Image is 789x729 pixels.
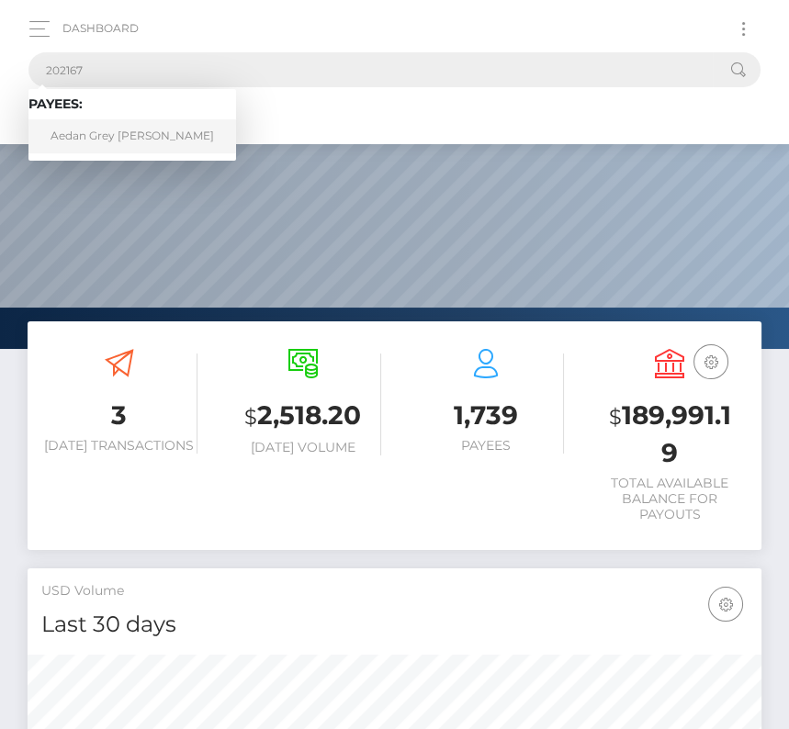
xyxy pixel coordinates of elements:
h4: Last 30 days [41,609,748,641]
h3: 2,518.20 [225,398,381,435]
a: Dashboard [62,9,139,48]
h3: 189,991.19 [592,398,748,471]
h3: 1,739 [409,398,565,433]
h6: Payees [409,438,565,454]
a: Aedan Grey [PERSON_NAME] [28,119,236,153]
h6: [DATE] Volume [225,440,381,455]
input: Search... [28,52,713,87]
small: $ [609,404,622,430]
h6: Total Available Balance for Payouts [592,476,748,522]
small: $ [244,404,257,430]
h6: Payees: [28,96,236,112]
h3: 3 [41,398,197,433]
h5: USD Volume [41,582,748,600]
h6: [DATE] Transactions [41,438,197,454]
button: Toggle navigation [727,17,761,41]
